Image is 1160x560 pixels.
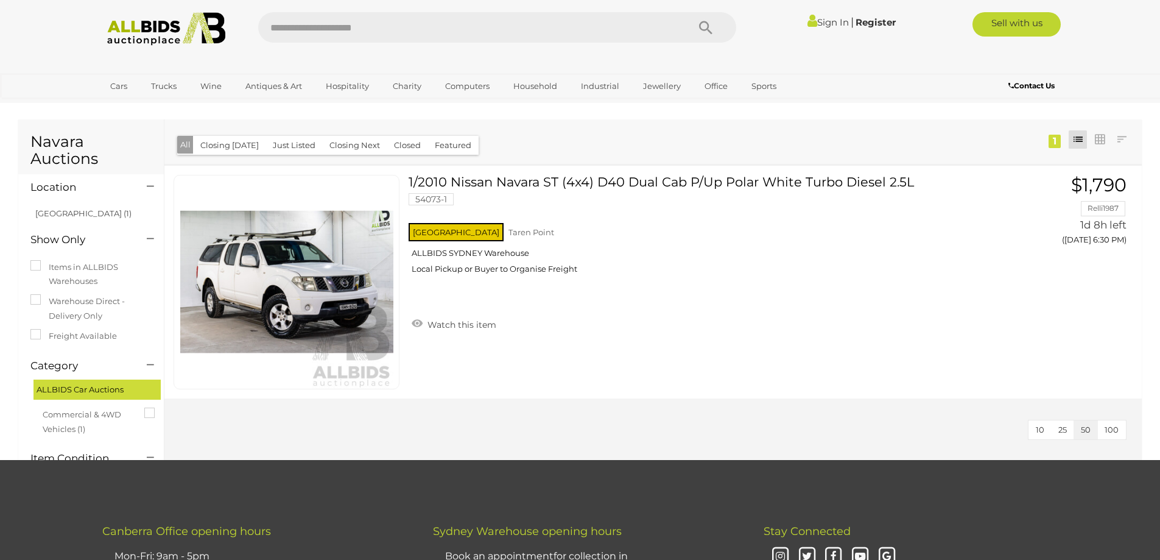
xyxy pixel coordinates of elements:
[1097,420,1126,439] button: 100
[1036,425,1044,434] span: 10
[807,16,849,28] a: Sign In
[265,136,323,155] button: Just Listed
[177,136,194,154] button: All
[505,76,565,96] a: Household
[1105,425,1119,434] span: 100
[1058,425,1067,434] span: 25
[675,12,736,43] button: Search
[972,12,1061,37] a: Sell with us
[143,76,185,96] a: Trucks
[424,319,496,330] span: Watch this item
[635,76,689,96] a: Jewellery
[30,329,117,343] label: Freight Available
[192,76,230,96] a: Wine
[30,360,128,372] h4: Category
[697,76,736,96] a: Office
[988,175,1130,251] a: $1,790 Relli1987 1d 8h left ([DATE] 6:30 PM)
[193,136,266,155] button: Closing [DATE]
[30,453,128,464] h4: Item Condition
[418,175,969,283] a: 1/2010 Nissan Navara ST (4x4) D40 Dual Cab P/Up Polar White Turbo Diesel 2.5L 54073-1 [GEOGRAPHIC...
[1008,81,1055,90] b: Contact Us
[35,208,132,218] a: [GEOGRAPHIC_DATA] (1)
[856,16,896,28] a: Register
[100,12,233,46] img: Allbids.com.au
[180,175,393,389] img: 54073-1a_ex.jpg
[102,76,135,96] a: Cars
[387,136,428,155] button: Closed
[30,182,128,193] h4: Location
[33,380,161,400] div: ALLBIDS Car Auctions
[1074,420,1098,439] button: 50
[1008,79,1058,93] a: Contact Us
[30,294,152,323] label: Warehouse Direct - Delivery Only
[1051,420,1074,439] button: 25
[30,133,152,167] h1: Navara Auctions
[237,76,310,96] a: Antiques & Art
[427,136,479,155] button: Featured
[1028,420,1052,439] button: 10
[318,76,377,96] a: Hospitality
[385,76,429,96] a: Charity
[102,525,271,538] span: Canberra Office opening hours
[322,136,387,155] button: Closing Next
[30,234,128,246] h4: Show Only
[573,76,627,96] a: Industrial
[851,15,854,29] span: |
[43,405,134,436] span: Commercial & 4WD Vehicles (1)
[1049,135,1061,148] div: 1
[437,76,497,96] a: Computers
[409,314,499,333] a: Watch this item
[30,260,152,289] label: Items in ALLBIDS Warehouses
[1081,425,1091,434] span: 50
[764,525,851,538] span: Stay Connected
[1071,174,1127,196] span: $1,790
[102,96,205,116] a: [GEOGRAPHIC_DATA]
[743,76,784,96] a: Sports
[433,525,622,538] span: Sydney Warehouse opening hours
